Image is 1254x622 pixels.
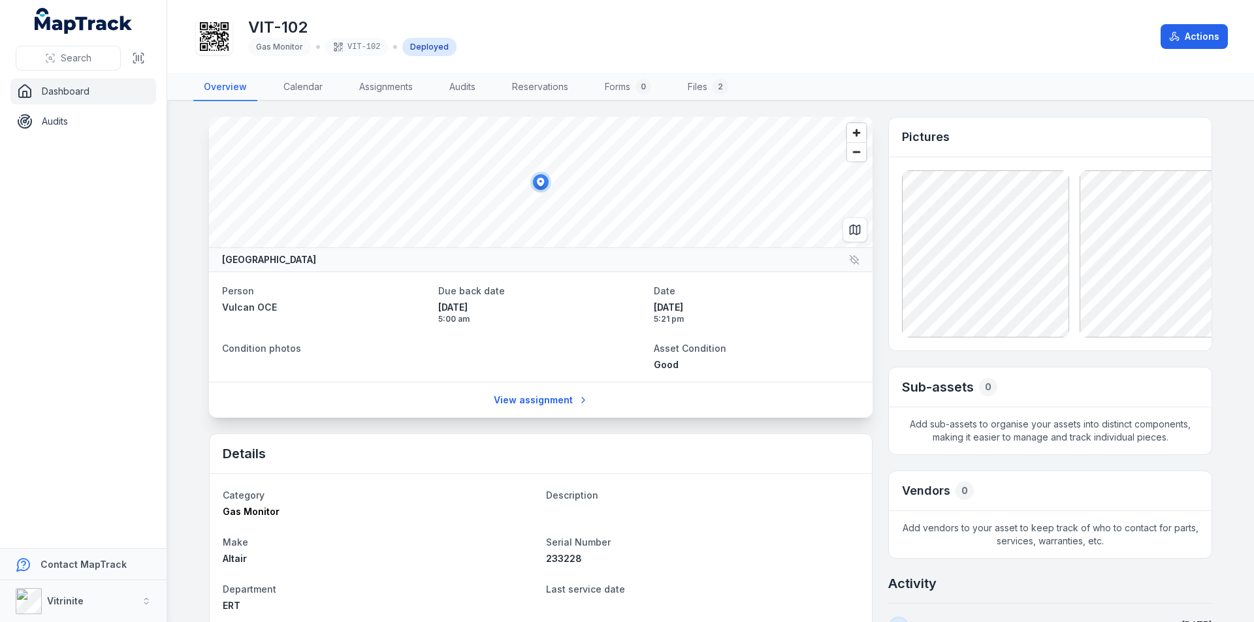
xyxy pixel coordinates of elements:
span: Good [654,359,679,370]
time: 02/09/2025, 5:21:15 pm [654,301,860,324]
a: Files2 [677,74,739,101]
span: Description [546,490,598,501]
span: Date [654,285,675,296]
span: 5:00 am [438,314,644,324]
canvas: Map [209,117,873,247]
div: VIT-102 [325,38,388,56]
a: Forms0 [594,74,662,101]
a: Overview [193,74,257,101]
h3: Vendors [902,482,950,500]
span: Due back date [438,285,505,296]
span: Department [223,583,276,595]
a: Vulcan OCE [222,301,428,314]
span: [DATE] [654,301,860,314]
a: Calendar [273,74,333,101]
button: Switch to Map View [843,217,867,242]
div: 0 [635,79,651,95]
h3: Pictures [902,128,950,146]
span: 5:21 pm [654,314,860,324]
span: ERT [223,600,240,611]
a: Audits [439,74,486,101]
span: Person [222,285,254,296]
span: [DATE] [438,301,644,314]
span: Serial Number [546,536,611,548]
strong: [GEOGRAPHIC_DATA] [222,253,316,266]
h2: Activity [888,574,937,593]
div: 0 [979,378,997,396]
a: Audits [10,108,156,134]
a: Dashboard [10,78,156,104]
span: Search [61,52,91,65]
span: Condition photos [222,343,301,354]
button: Actions [1161,24,1228,49]
h1: VIT-102 [248,17,457,38]
div: 2 [713,79,728,95]
a: Reservations [502,74,579,101]
span: Add sub-assets to organise your assets into distinct components, making it easier to manage and t... [889,407,1212,454]
span: 233228 [546,553,582,564]
strong: Vitrinite [47,595,84,606]
span: Make [223,536,248,548]
a: MapTrack [35,8,133,34]
div: Deployed [402,38,457,56]
span: Add vendors to your asset to keep track of who to contact for parts, services, warranties, etc. [889,511,1212,558]
h2: Details [223,444,266,463]
button: Search [16,46,121,70]
span: Category [223,490,265,501]
div: 0 [956,482,974,500]
strong: Contact MapTrack [40,559,127,570]
button: Zoom in [847,123,866,142]
span: Gas Monitor [256,42,303,52]
span: Last service date [546,583,625,595]
time: 03/09/2025, 5:00:00 am [438,301,644,324]
span: Asset Condition [654,343,726,354]
h2: Sub-assets [902,378,974,396]
a: View assignment [485,388,597,412]
a: Assignments [349,74,423,101]
button: Zoom out [847,142,866,161]
span: Altair [223,553,247,564]
span: Gas Monitor [223,506,280,517]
